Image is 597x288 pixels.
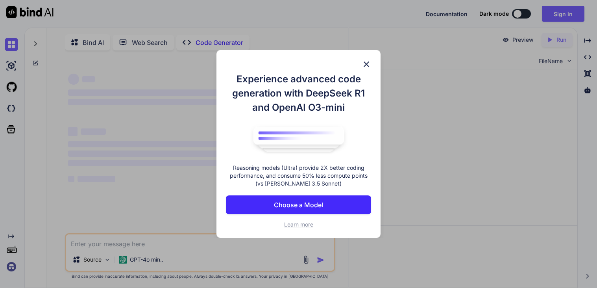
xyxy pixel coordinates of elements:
[226,72,371,115] h1: Experience advanced code generation with DeepSeek R1 and OpenAI O3-mini
[284,221,313,228] span: Learn more
[274,200,323,210] p: Choose a Model
[362,59,371,69] img: close
[248,123,350,156] img: bind logo
[226,195,371,214] button: Choose a Model
[226,164,371,188] p: Reasoning models (Ultra) provide 2X better coding performance, and consume 50% less compute point...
